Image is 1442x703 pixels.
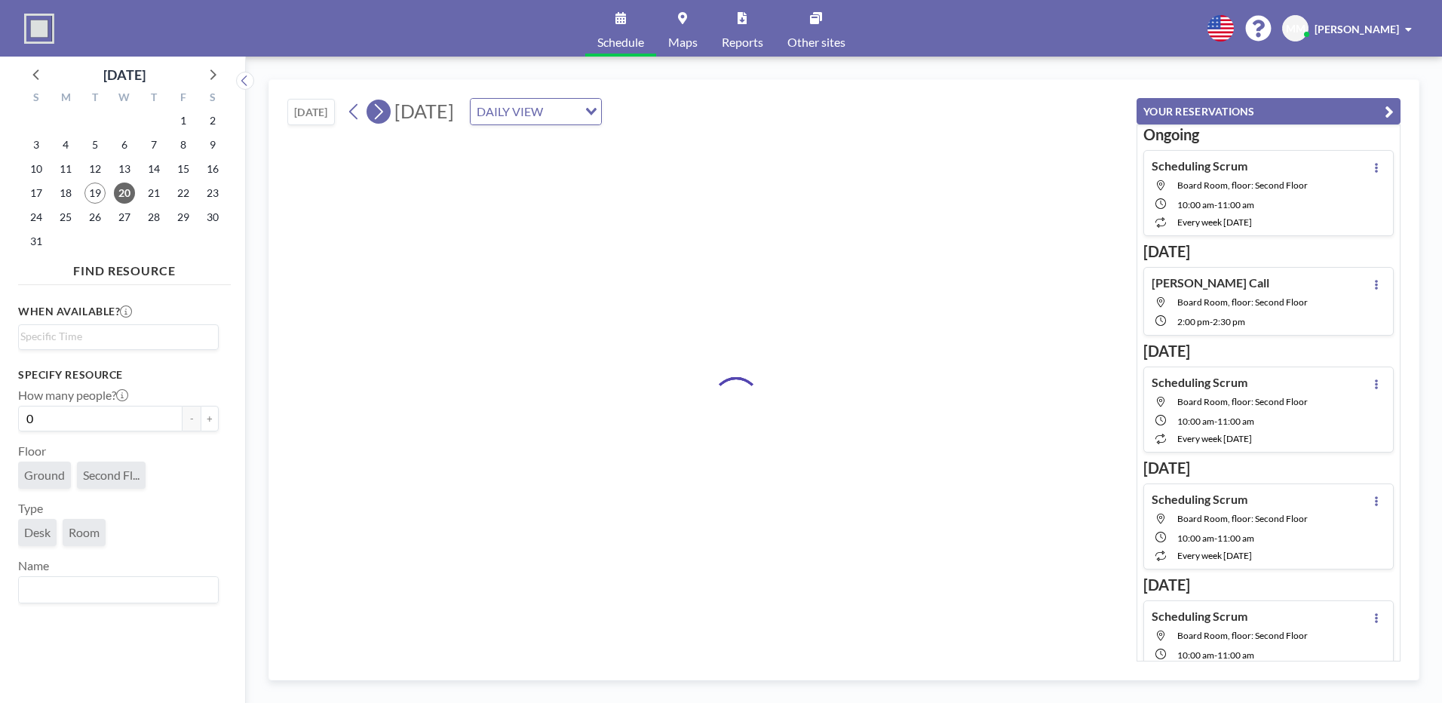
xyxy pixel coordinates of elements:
span: Tuesday, August 5, 2025 [84,134,106,155]
div: Search for option [471,99,601,124]
span: 11:00 AM [1217,199,1254,210]
span: Schedule [597,36,644,48]
span: Wednesday, August 27, 2025 [114,207,135,228]
span: Wednesday, August 6, 2025 [114,134,135,155]
span: DAILY VIEW [474,102,546,121]
span: Friday, August 8, 2025 [173,134,194,155]
img: organization-logo [24,14,54,44]
span: MM [1286,22,1305,35]
span: Reports [722,36,763,48]
span: Wednesday, August 20, 2025 [114,183,135,204]
span: Tuesday, August 26, 2025 [84,207,106,228]
span: Tuesday, August 19, 2025 [84,183,106,204]
label: How many people? [18,388,128,403]
span: 10:00 AM [1177,416,1214,427]
h3: Specify resource [18,368,219,382]
span: Friday, August 29, 2025 [173,207,194,228]
span: [DATE] [394,100,454,122]
span: Board Room, floor: Second Floor [1177,630,1308,641]
div: S [22,89,51,109]
span: Friday, August 15, 2025 [173,158,194,180]
span: Monday, August 18, 2025 [55,183,76,204]
span: Tuesday, August 12, 2025 [84,158,106,180]
span: every week [DATE] [1177,550,1252,561]
div: W [110,89,140,109]
span: Wednesday, August 13, 2025 [114,158,135,180]
h4: Scheduling Scrum [1152,609,1247,624]
span: every week [DATE] [1177,216,1252,228]
span: Thursday, August 7, 2025 [143,134,164,155]
span: Ground [24,468,65,483]
button: + [201,406,219,431]
span: 10:00 AM [1177,649,1214,661]
h4: Scheduling Scrum [1152,375,1247,390]
h3: [DATE] [1143,459,1394,477]
span: 2:00 PM [1177,316,1210,327]
span: - [1210,316,1213,327]
span: [PERSON_NAME] [1315,23,1399,35]
div: F [168,89,198,109]
span: Thursday, August 28, 2025 [143,207,164,228]
div: [DATE] [103,64,146,85]
span: Desk [24,525,51,540]
span: - [1214,199,1217,210]
span: Sunday, August 10, 2025 [26,158,47,180]
span: 11:00 AM [1217,649,1254,661]
span: - [1214,416,1217,427]
span: Saturday, August 2, 2025 [202,110,223,131]
span: 11:00 AM [1217,533,1254,544]
span: Sunday, August 17, 2025 [26,183,47,204]
span: Monday, August 11, 2025 [55,158,76,180]
span: Other sites [787,36,845,48]
span: Monday, August 4, 2025 [55,134,76,155]
span: Sunday, August 3, 2025 [26,134,47,155]
h3: [DATE] [1143,342,1394,361]
button: [DATE] [287,99,335,125]
span: - [1214,649,1217,661]
div: Search for option [19,325,218,348]
div: T [81,89,110,109]
label: Floor [18,444,46,459]
span: - [1214,533,1217,544]
input: Search for option [548,102,576,121]
span: Thursday, August 21, 2025 [143,183,164,204]
span: every week [DATE] [1177,433,1252,444]
input: Search for option [20,328,210,345]
div: M [51,89,81,109]
span: Board Room, floor: Second Floor [1177,180,1308,191]
span: Saturday, August 30, 2025 [202,207,223,228]
span: Room [69,525,100,540]
span: Board Room, floor: Second Floor [1177,296,1308,308]
div: S [198,89,227,109]
span: Thursday, August 14, 2025 [143,158,164,180]
span: 10:00 AM [1177,533,1214,544]
span: 11:00 AM [1217,416,1254,427]
span: Saturday, August 23, 2025 [202,183,223,204]
span: Friday, August 1, 2025 [173,110,194,131]
span: Friday, August 22, 2025 [173,183,194,204]
span: Board Room, floor: Second Floor [1177,396,1308,407]
span: Board Room, floor: Second Floor [1177,513,1308,524]
span: Sunday, August 24, 2025 [26,207,47,228]
h4: FIND RESOURCE [18,257,231,278]
h3: Ongoing [1143,125,1394,144]
span: Sunday, August 31, 2025 [26,231,47,252]
span: 2:30 PM [1213,316,1245,327]
span: Second Fl... [83,468,140,483]
label: Name [18,558,49,573]
h4: [PERSON_NAME] Call [1152,275,1269,290]
h3: [DATE] [1143,576,1394,594]
button: - [183,406,201,431]
span: Maps [668,36,698,48]
h4: Scheduling Scrum [1152,158,1247,173]
span: 10:00 AM [1177,199,1214,210]
span: Saturday, August 16, 2025 [202,158,223,180]
label: Type [18,501,43,516]
div: Search for option [19,577,218,603]
button: YOUR RESERVATIONS [1137,98,1401,124]
div: T [139,89,168,109]
h3: [DATE] [1143,242,1394,261]
span: Monday, August 25, 2025 [55,207,76,228]
span: Saturday, August 9, 2025 [202,134,223,155]
input: Search for option [20,580,210,600]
